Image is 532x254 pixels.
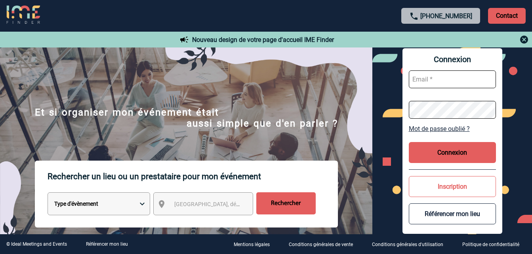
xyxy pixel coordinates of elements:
[409,70,496,88] input: Email *
[409,125,496,133] a: Mot de passe oublié ?
[227,241,282,248] a: Mentions légales
[234,242,270,248] p: Mentions légales
[409,203,496,224] button: Référencer mon lieu
[462,242,519,248] p: Politique de confidentialité
[409,11,419,21] img: call-24-px.png
[372,242,443,248] p: Conditions générales d'utilisation
[86,241,128,247] a: Référencer mon lieu
[6,241,67,247] div: © Ideal Meetings and Events
[409,142,496,163] button: Connexion
[456,241,532,248] a: Politique de confidentialité
[366,241,456,248] a: Conditions générales d'utilisation
[488,8,526,24] p: Contact
[282,241,366,248] a: Conditions générales de vente
[409,176,496,197] button: Inscription
[48,161,338,192] p: Rechercher un lieu ou un prestataire pour mon événement
[409,55,496,64] span: Connexion
[174,201,284,207] span: [GEOGRAPHIC_DATA], département, région...
[289,242,353,248] p: Conditions générales de vente
[256,192,316,214] input: Rechercher
[420,12,472,20] a: [PHONE_NUMBER]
